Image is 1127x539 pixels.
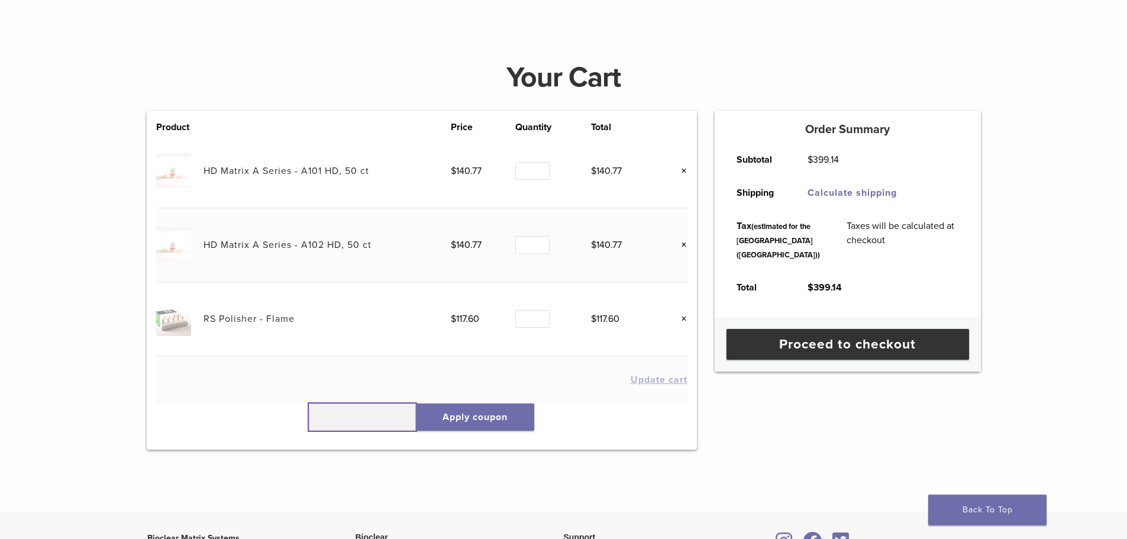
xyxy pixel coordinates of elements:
[808,154,839,166] bdi: 399.14
[591,120,655,134] th: Total
[591,165,622,177] bdi: 140.77
[204,239,372,251] a: HD Matrix A Series - A102 HD, 50 ct
[451,120,515,134] th: Price
[416,404,534,431] button: Apply coupon
[156,227,191,262] img: HD Matrix A Series - A102 HD, 50 ct
[724,176,795,209] th: Shipping
[724,209,834,271] th: Tax
[672,163,687,179] a: Remove this item
[451,313,479,325] bdi: 117.60
[451,165,482,177] bdi: 140.77
[715,122,981,137] h5: Order Summary
[451,239,456,251] span: $
[631,375,687,385] button: Update cart
[808,282,842,293] bdi: 399.14
[138,63,990,92] h1: Your Cart
[204,165,369,177] a: HD Matrix A Series - A101 HD, 50 ct
[451,313,456,325] span: $
[591,165,596,177] span: $
[808,282,813,293] span: $
[451,165,456,177] span: $
[591,313,596,325] span: $
[591,313,619,325] bdi: 117.60
[591,239,596,251] span: $
[737,222,820,260] small: (estimated for the [GEOGRAPHIC_DATA] ([GEOGRAPHIC_DATA]))
[156,301,191,336] img: RS Polisher - Flame
[451,239,482,251] bdi: 140.77
[834,209,972,271] td: Taxes will be calculated at checkout
[672,237,687,253] a: Remove this item
[672,311,687,327] a: Remove this item
[928,495,1047,525] a: Back To Top
[808,154,813,166] span: $
[808,187,897,199] a: Calculate shipping
[515,120,591,134] th: Quantity
[591,239,622,251] bdi: 140.77
[724,271,795,304] th: Total
[204,313,295,325] a: RS Polisher - Flame
[156,120,204,134] th: Product
[156,153,191,188] img: HD Matrix A Series - A101 HD, 50 ct
[726,329,969,360] a: Proceed to checkout
[724,143,795,176] th: Subtotal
